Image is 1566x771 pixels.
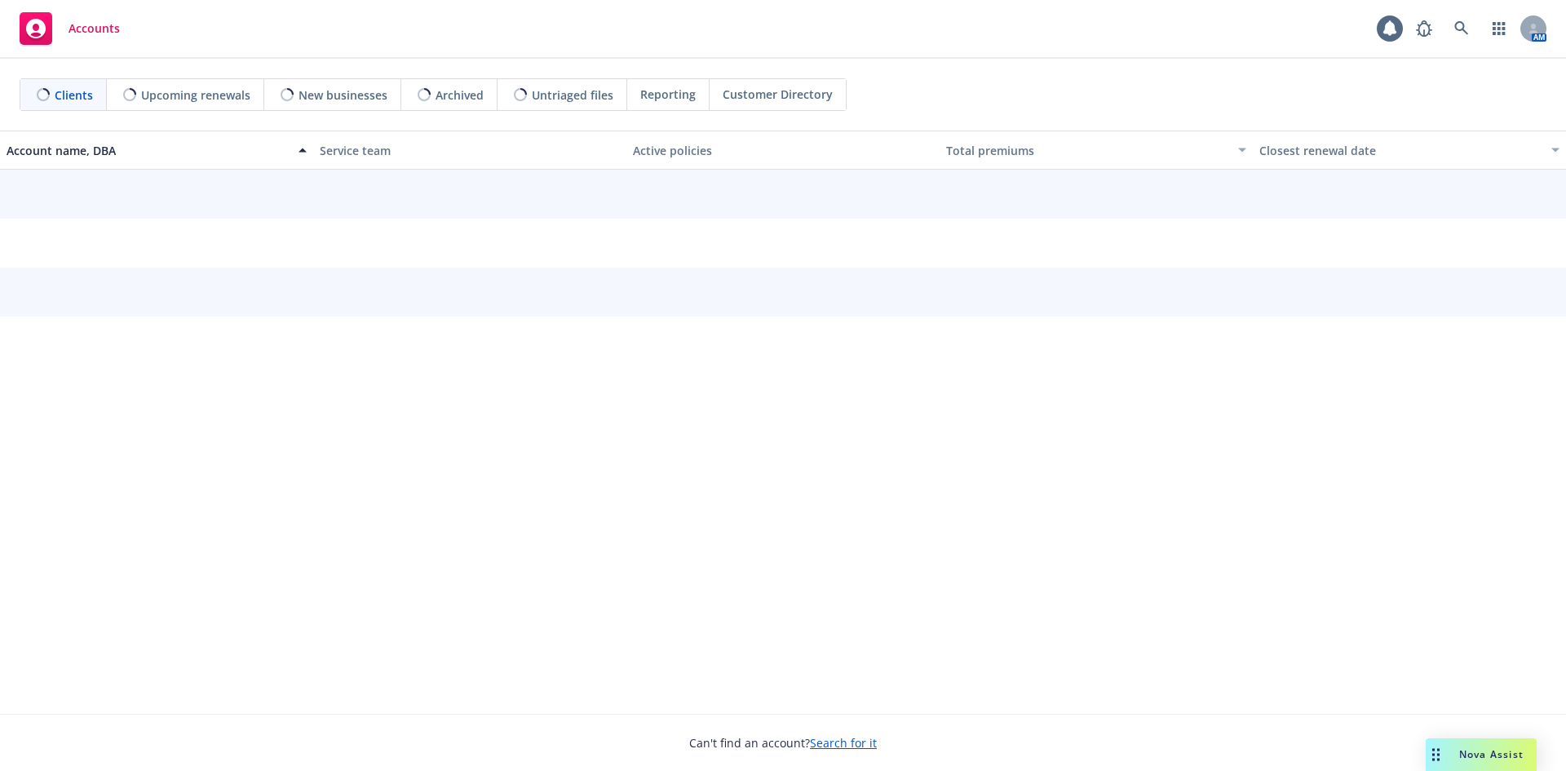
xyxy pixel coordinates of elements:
a: Accounts [13,6,126,51]
span: Archived [436,86,484,104]
button: Nova Assist [1426,738,1537,771]
span: New businesses [299,86,387,104]
span: Clients [55,86,93,104]
div: Account name, DBA [7,142,289,159]
button: Active policies [626,131,940,170]
div: Total premiums [946,142,1228,159]
button: Service team [313,131,626,170]
span: Accounts [69,22,120,35]
span: Customer Directory [723,86,833,103]
button: Total premiums [940,131,1253,170]
span: Can't find an account? [689,734,877,751]
button: Closest renewal date [1253,131,1566,170]
div: Drag to move [1426,738,1446,771]
a: Search for it [810,735,877,751]
span: Upcoming renewals [141,86,250,104]
span: Reporting [640,86,696,103]
span: Untriaged files [532,86,613,104]
a: Search [1445,12,1478,45]
div: Service team [320,142,620,159]
div: Active policies [633,142,933,159]
a: Switch app [1483,12,1515,45]
span: Nova Assist [1459,747,1524,761]
a: Report a Bug [1408,12,1440,45]
div: Closest renewal date [1259,142,1542,159]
